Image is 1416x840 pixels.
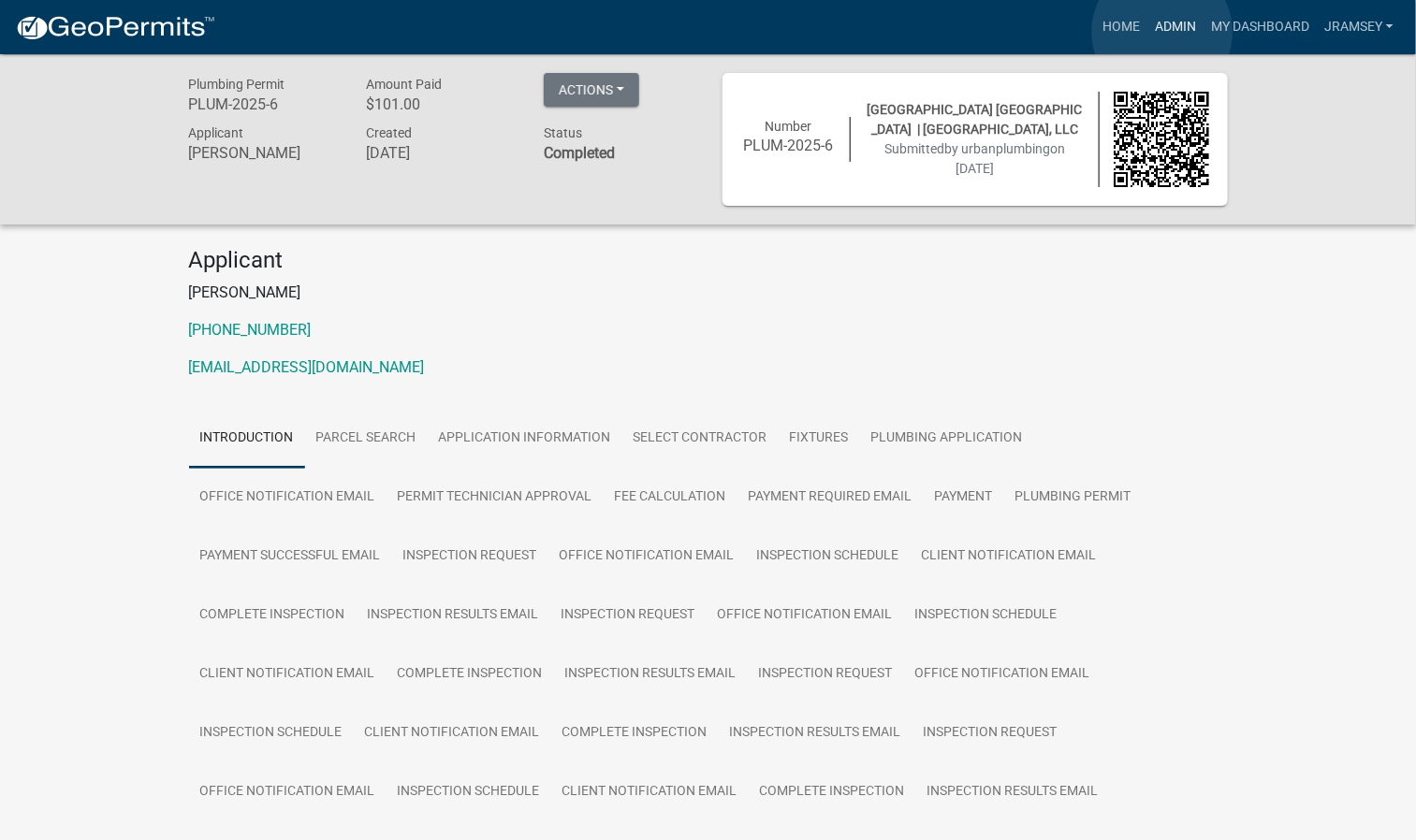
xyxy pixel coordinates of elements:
span: Submitted on [DATE] [884,141,1065,176]
a: Office Notification Email [707,586,904,645]
a: Inspection Schedule [189,703,354,763]
a: Plumbing Application [860,409,1034,469]
a: Introduction [189,409,305,469]
h6: [PERSON_NAME] [189,144,339,162]
a: Complete Inspection [749,762,916,822]
a: Select contractor [622,409,779,469]
a: Inspection Request [392,527,548,587]
span: Applicant [189,125,244,140]
h6: PLUM-2025-6 [189,95,339,113]
a: Client Notification Email [189,644,387,704]
a: Complete Inspection [189,586,357,645]
a: Inspection Request [550,586,707,645]
a: [EMAIL_ADDRESS][DOMAIN_NAME] [189,358,425,376]
a: Office Notification Email [548,527,746,587]
button: Actions [544,73,639,107]
a: Permit Technician Approval [387,468,604,528]
a: Admin [1147,9,1204,45]
a: Fee Calculation [604,468,737,528]
a: Inspection Schedule [387,762,551,822]
a: Inspection Request [748,644,904,704]
a: Office Notification Email [904,644,1102,704]
img: QR code [1114,92,1209,187]
span: Amount Paid [366,77,442,92]
a: Inspection Results Email [719,703,912,763]
a: Payment [924,468,1004,528]
a: Inspection Results Email [554,644,748,704]
h4: Applicant [189,247,1228,274]
a: Inspection Request [912,703,1069,763]
a: Client Notification Email [911,527,1108,587]
a: Plumbing Permit [1004,468,1143,528]
a: Complete Inspection [551,703,719,763]
a: Home [1095,9,1147,45]
a: Fixtures [779,409,860,469]
p: [PERSON_NAME] [189,282,1228,304]
span: Created [366,125,412,140]
a: Client Notification Email [551,762,749,822]
span: by urbanplumbing [944,141,1050,156]
a: My Dashboard [1204,9,1317,45]
a: jramsey [1317,9,1401,45]
a: Complete Inspection [387,644,554,704]
a: Payment Successful Email [189,527,392,587]
strong: Completed [544,144,615,162]
a: Application Information [428,409,622,469]
a: Client Notification Email [354,703,551,763]
a: Office Notification Email [189,468,387,528]
a: Inspection Schedule [904,586,1069,645]
a: Parcel search [305,409,428,469]
a: Payment Required Email [737,468,924,528]
h6: PLUM-2025-6 [741,137,837,154]
h6: [DATE] [366,144,516,162]
a: Inspection Schedule [746,527,911,587]
h6: $101.00 [366,95,516,113]
a: Inspection Results Email [916,762,1110,822]
a: Inspection Results Email [357,586,550,645]
a: Office Notification Email [189,762,387,822]
span: [GEOGRAPHIC_DATA] [GEOGRAPHIC_DATA] | [GEOGRAPHIC_DATA], LLC [868,102,1083,137]
span: Status [544,125,582,140]
span: Number [765,119,811,134]
a: [PHONE_NUMBER] [189,321,312,339]
span: Plumbing Permit [189,77,285,92]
